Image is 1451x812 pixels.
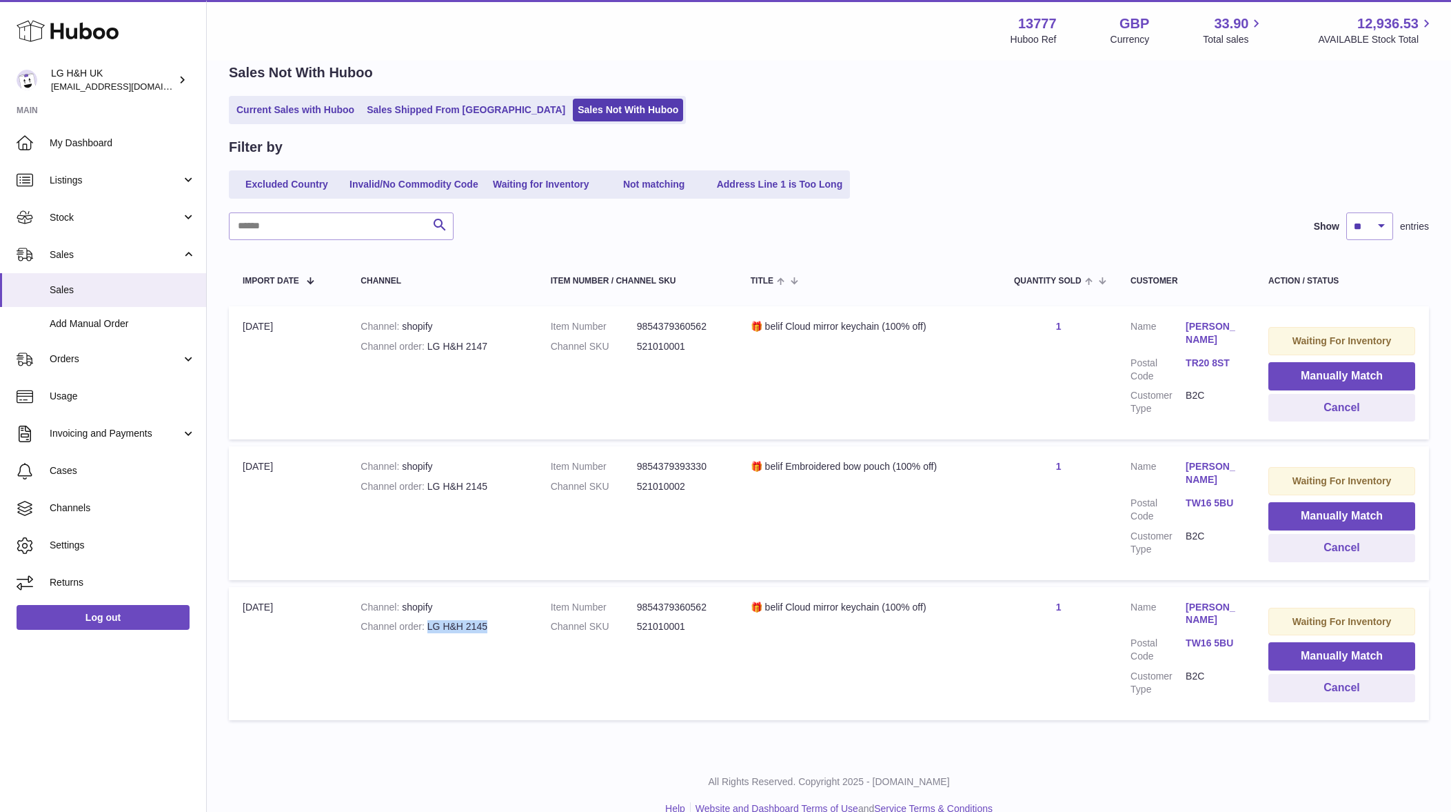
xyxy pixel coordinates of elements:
strong: 13777 [1018,14,1057,33]
dt: Customer Type [1130,530,1186,556]
img: veechen@lghnh.co.uk [17,70,37,90]
div: shopify [361,460,522,473]
span: My Dashboard [50,137,196,150]
span: Sales [50,248,181,261]
span: Invoicing and Payments [50,427,181,440]
dt: Name [1130,320,1186,350]
a: Sales Not With Huboo [573,99,683,121]
a: TR20 8ST [1186,357,1241,370]
span: Quantity Sold [1014,277,1082,286]
div: Huboo Ref [1011,33,1057,46]
span: Title [751,277,773,286]
a: Sales Shipped From [GEOGRAPHIC_DATA] [362,99,570,121]
dd: 9854379360562 [637,601,723,614]
span: AVAILABLE Stock Total [1318,33,1434,46]
dt: Channel SKU [551,620,637,633]
div: Channel [361,277,522,286]
a: TW16 5BU [1186,497,1241,510]
a: [PERSON_NAME] [1186,460,1241,486]
dd: B2C [1186,389,1241,415]
span: Usage [50,390,196,403]
span: Add Manual Order [50,317,196,330]
dd: B2C [1186,530,1241,556]
strong: Channel order [361,341,427,352]
button: Cancel [1268,534,1415,562]
dt: Item Number [551,460,637,473]
a: Not matching [599,173,709,196]
strong: Waiting For Inventory [1292,616,1391,627]
span: Channels [50,502,196,515]
strong: Waiting For Inventory [1292,475,1391,486]
button: Manually Match [1268,642,1415,671]
strong: Channel order [361,621,427,632]
div: Customer [1130,277,1241,286]
div: shopify [361,320,522,333]
span: Import date [243,277,299,286]
a: Excluded Country [232,173,342,196]
h2: Sales Not With Huboo [229,63,373,82]
span: Cases [50,464,196,477]
td: [DATE] [229,587,347,720]
strong: Channel order [361,481,427,492]
dd: B2C [1186,670,1241,696]
a: Invalid/No Commodity Code [345,173,483,196]
span: Returns [50,576,196,589]
dd: 9854379360562 [637,320,723,333]
button: Manually Match [1268,362,1415,390]
a: [PERSON_NAME] [1186,601,1241,627]
strong: Channel [361,602,402,613]
a: 1 [1056,321,1062,332]
a: [PERSON_NAME] [1186,320,1241,346]
div: LG H&H UK [51,67,175,93]
div: Item Number / Channel SKU [551,277,723,286]
div: LG H&H 2145 [361,480,522,493]
a: Address Line 1 is Too Long [712,173,848,196]
span: Orders [50,353,181,366]
dt: Name [1130,601,1186,631]
a: 1 [1056,461,1062,472]
div: 🎁 belif Cloud mirror keychain (100% off) [751,320,986,333]
label: Show [1314,220,1339,233]
p: All Rights Reserved. Copyright 2025 - [DOMAIN_NAME] [218,775,1440,789]
td: [DATE] [229,446,347,580]
button: Cancel [1268,674,1415,702]
div: LG H&H 2145 [361,620,522,633]
div: Action / Status [1268,277,1415,286]
button: Manually Match [1268,502,1415,531]
div: Currency [1110,33,1150,46]
div: shopify [361,601,522,614]
strong: Channel [361,321,402,332]
span: Stock [50,211,181,224]
div: LG H&H 2147 [361,340,522,353]
a: Waiting for Inventory [486,173,596,196]
strong: GBP [1119,14,1149,33]
a: 33.90 Total sales [1203,14,1264,46]
span: [EMAIL_ADDRESS][DOMAIN_NAME] [51,81,203,92]
dd: 521010001 [637,340,723,353]
dd: 521010001 [637,620,723,633]
span: 33.90 [1214,14,1248,33]
a: Log out [17,605,190,630]
a: 1 [1056,602,1062,613]
strong: Channel [361,461,402,472]
a: 12,936.53 AVAILABLE Stock Total [1318,14,1434,46]
dt: Item Number [551,320,637,333]
td: [DATE] [229,306,347,439]
span: 12,936.53 [1357,14,1419,33]
span: Sales [50,284,196,297]
span: Settings [50,539,196,552]
dt: Postal Code [1130,497,1186,523]
dt: Name [1130,460,1186,490]
dd: 521010002 [637,480,723,493]
a: Current Sales with Huboo [232,99,359,121]
span: Total sales [1203,33,1264,46]
dt: Channel SKU [551,340,637,353]
dt: Channel SKU [551,480,637,493]
dt: Customer Type [1130,389,1186,415]
span: entries [1400,220,1429,233]
div: 🎁 belif Cloud mirror keychain (100% off) [751,601,986,614]
div: 🎁 belif Embroidered bow pouch (100% off) [751,460,986,473]
dt: Customer Type [1130,670,1186,696]
button: Cancel [1268,394,1415,422]
dt: Postal Code [1130,357,1186,383]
